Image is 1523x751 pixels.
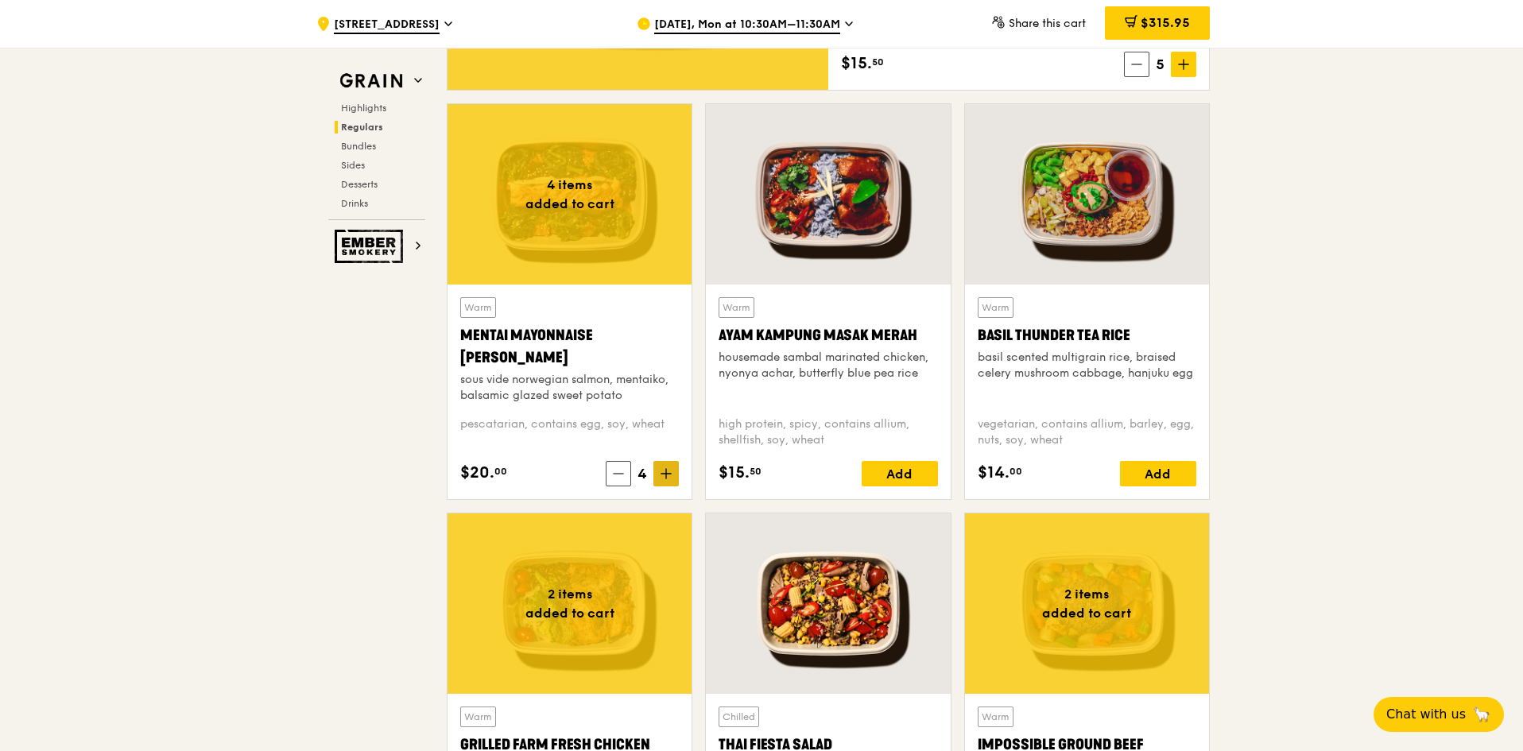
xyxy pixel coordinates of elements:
[631,463,653,485] span: 4
[341,179,378,190] span: Desserts
[978,324,1196,346] div: Basil Thunder Tea Rice
[460,461,494,485] span: $20.
[341,122,383,133] span: Regulars
[334,17,440,34] span: [STREET_ADDRESS]
[341,160,365,171] span: Sides
[335,67,408,95] img: Grain web logo
[460,297,496,318] div: Warm
[1010,465,1022,478] span: 00
[862,461,938,486] div: Add
[654,17,840,34] span: [DATE], Mon at 10:30AM–11:30AM
[719,350,937,381] div: housemade sambal marinated chicken, nyonya achar, butterfly blue pea rice
[341,198,368,209] span: Drinks
[460,706,496,727] div: Warm
[978,461,1010,485] span: $14.
[978,416,1196,448] div: vegetarian, contains allium, barley, egg, nuts, soy, wheat
[1386,705,1466,724] span: Chat with us
[841,52,872,75] span: $15.
[1374,697,1504,732] button: Chat with us🦙
[978,297,1013,318] div: Warm
[460,372,679,404] div: sous vide norwegian salmon, mentaiko, balsamic glazed sweet potato
[750,465,761,478] span: 50
[335,230,408,263] img: Ember Smokery web logo
[1141,15,1190,30] span: $315.95
[719,416,937,448] div: high protein, spicy, contains allium, shellfish, soy, wheat
[978,706,1013,727] div: Warm
[1009,17,1086,30] span: Share this cart
[719,297,754,318] div: Warm
[341,141,376,152] span: Bundles
[719,706,759,727] div: Chilled
[719,324,937,346] div: Ayam Kampung Masak Merah
[719,461,750,485] span: $15.
[460,416,679,448] div: pescatarian, contains egg, soy, wheat
[1472,705,1491,724] span: 🦙
[460,324,679,369] div: Mentai Mayonnaise [PERSON_NAME]
[1149,53,1171,75] span: 5
[1120,461,1196,486] div: Add
[341,103,386,114] span: Highlights
[978,350,1196,381] div: basil scented multigrain rice, braised celery mushroom cabbage, hanjuku egg
[872,56,884,68] span: 50
[494,465,507,478] span: 00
